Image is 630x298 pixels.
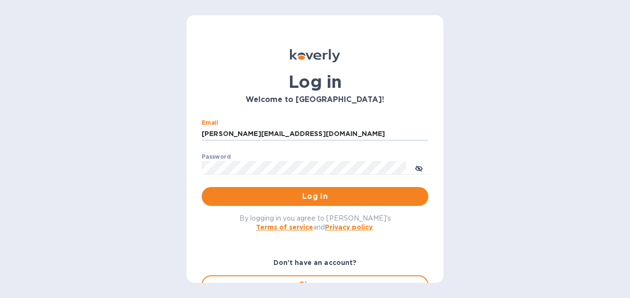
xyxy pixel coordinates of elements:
label: Email [202,120,218,126]
a: Privacy policy [325,223,373,231]
button: toggle password visibility [409,158,428,177]
span: Log in [209,191,421,202]
span: Sign up [210,279,420,290]
b: Don't have an account? [273,259,357,266]
h1: Log in [202,72,428,92]
input: Enter email address [202,127,428,141]
span: By logging in you agree to [PERSON_NAME]'s and . [239,214,391,231]
h3: Welcome to [GEOGRAPHIC_DATA]! [202,95,428,104]
img: Koverly [290,49,340,62]
button: Log in [202,187,428,206]
button: Sign up [202,275,428,294]
label: Password [202,154,230,160]
a: Terms of service [256,223,313,231]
